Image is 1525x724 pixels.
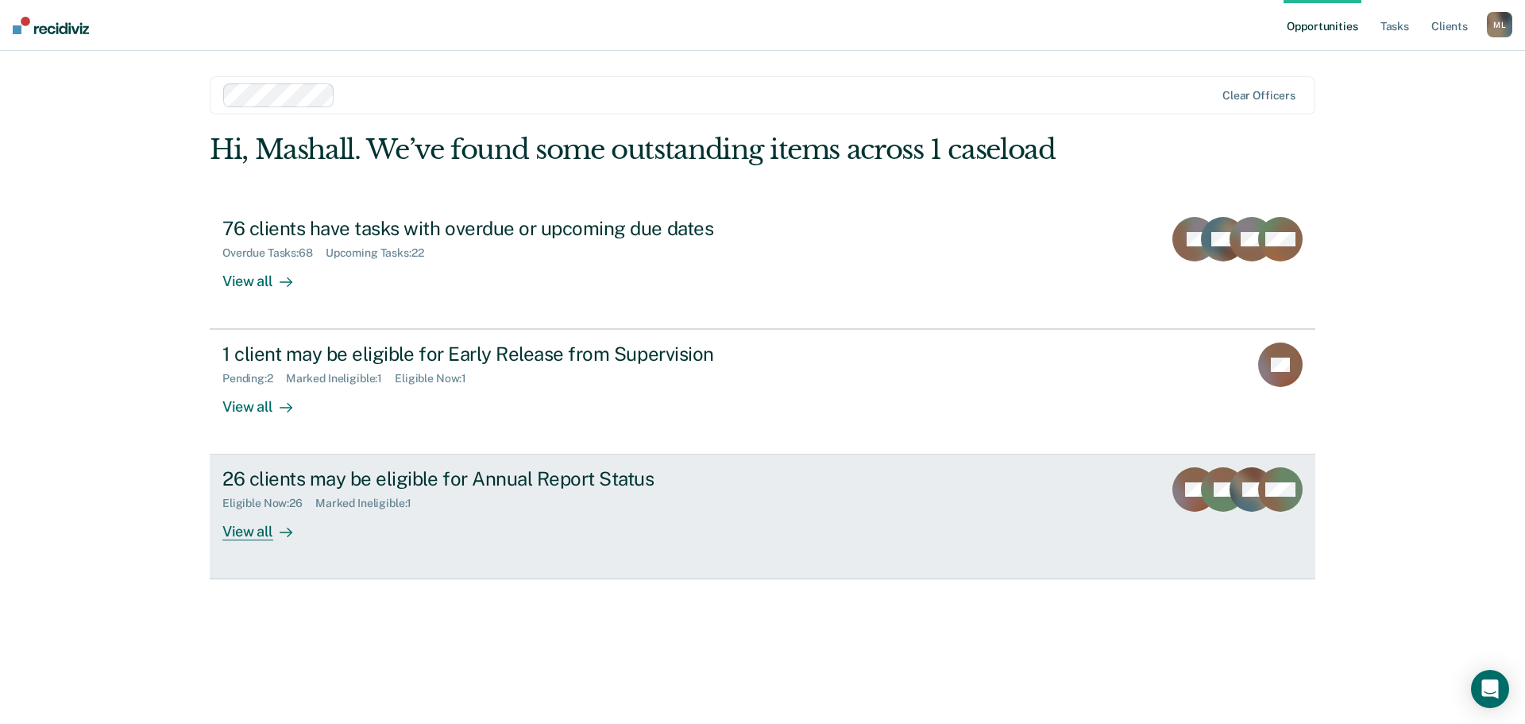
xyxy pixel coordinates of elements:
[1487,12,1512,37] div: M L
[13,17,89,34] img: Recidiviz
[1471,670,1509,708] div: Open Intercom Messenger
[222,510,311,541] div: View all
[286,372,395,385] div: Marked Ineligible : 1
[222,385,311,416] div: View all
[210,329,1315,455] a: 1 client may be eligible for Early Release from SupervisionPending:2Marked Ineligible:1Eligible N...
[210,455,1315,579] a: 26 clients may be eligible for Annual Report StatusEligible Now:26Marked Ineligible:1View all
[1222,89,1295,103] div: Clear officers
[222,467,780,490] div: 26 clients may be eligible for Annual Report Status
[210,134,1095,166] div: Hi, Mashall. We’ve found some outstanding items across 1 caseload
[222,372,286,385] div: Pending : 2
[326,246,437,260] div: Upcoming Tasks : 22
[222,217,780,240] div: 76 clients have tasks with overdue or upcoming due dates
[1487,12,1512,37] button: ML
[222,343,780,366] div: 1 client may be eligible for Early Release from Supervision
[222,259,311,290] div: View all
[222,246,326,260] div: Overdue Tasks : 68
[210,204,1315,329] a: 76 clients have tasks with overdue or upcoming due datesOverdue Tasks:68Upcoming Tasks:22View all
[315,497,424,510] div: Marked Ineligible : 1
[395,372,479,385] div: Eligible Now : 1
[222,497,315,510] div: Eligible Now : 26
